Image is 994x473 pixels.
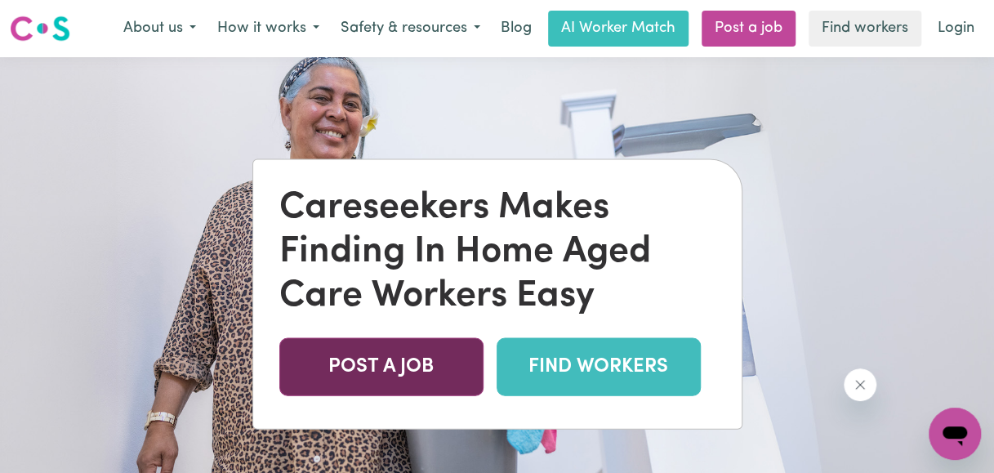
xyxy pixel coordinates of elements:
[491,11,542,47] a: Blog
[844,368,876,401] iframe: Close message
[10,11,99,25] span: Need any help?
[10,14,70,43] img: Careseekers logo
[279,337,484,395] a: POST A JOB
[207,11,330,46] button: How it works
[113,11,207,46] button: About us
[928,11,984,47] a: Login
[10,10,70,47] a: Careseekers logo
[929,408,981,460] iframe: Button to launch messaging window
[809,11,921,47] a: Find workers
[702,11,796,47] a: Post a job
[497,337,701,395] a: FIND WORKERS
[548,11,689,47] a: AI Worker Match
[279,185,715,318] div: Careseekers Makes Finding In Home Aged Care Workers Easy
[330,11,491,46] button: Safety & resources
